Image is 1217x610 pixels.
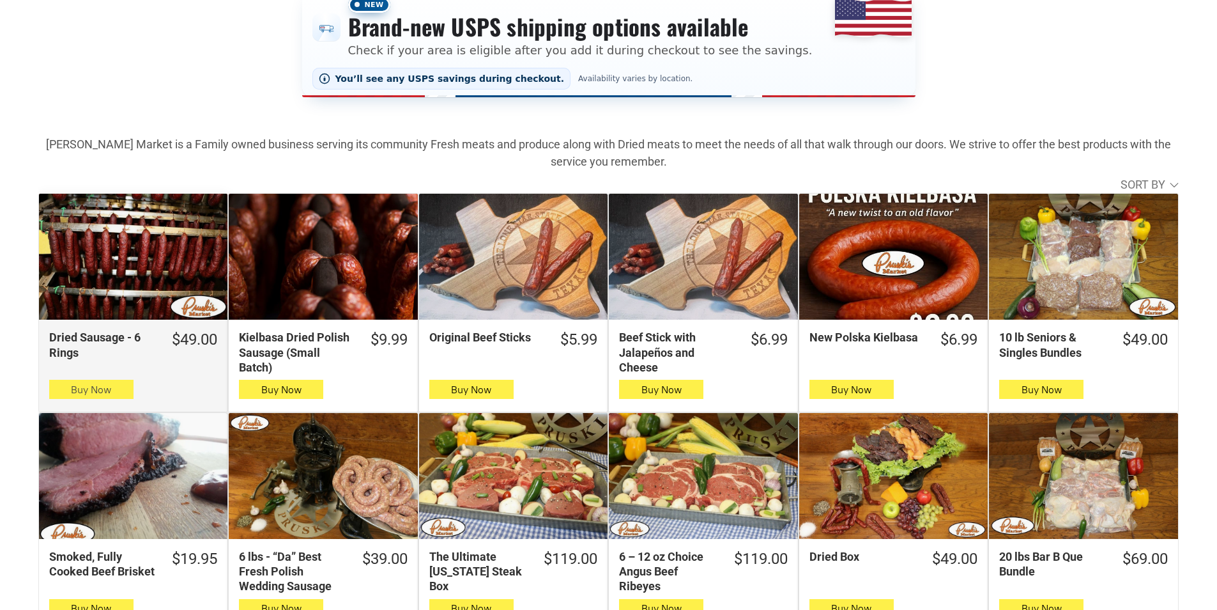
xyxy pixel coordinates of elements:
div: Beef Stick with Jalapeños and Cheese [619,330,733,375]
a: $5.99Original Beef Sticks [419,330,608,350]
button: Buy Now [619,380,703,399]
a: $119.00The Ultimate [US_STATE] Steak Box [419,549,608,594]
span: Buy Now [1022,384,1062,396]
a: 6 – 12 oz Choice Angus Beef Ribeyes [609,413,797,539]
a: New Polska Kielbasa [799,194,988,320]
a: 6 lbs - “Da” Best Fresh Polish Wedding Sausage [229,413,417,539]
div: 6 lbs - “Da” Best Fresh Polish Wedding Sausage [239,549,345,594]
div: Dried Box [809,549,915,564]
a: Kielbasa Dried Polish Sausage (Small Batch) [229,194,417,320]
p: Check if your area is eligible after you add it during checkout to see the savings. [348,42,813,59]
a: $69.0020 lbs Bar B Que Bundle [989,549,1177,579]
button: Buy Now [999,380,1083,399]
a: $49.00Dried Sausage - 6 Rings [39,330,227,360]
button: Buy Now [239,380,323,399]
a: $49.00Dried Box [799,549,988,569]
a: The Ultimate Texas Steak Box [419,413,608,539]
span: Buy Now [641,384,682,396]
div: $19.95 [172,549,217,569]
div: $9.99 [371,330,408,350]
a: $19.95Smoked, Fully Cooked Beef Brisket [39,549,227,579]
a: $119.006 – 12 oz Choice Angus Beef Ribeyes [609,549,797,594]
div: $39.00 [362,549,408,569]
div: 20 lbs Bar B Que Bundle [999,549,1105,579]
span: Buy Now [831,384,871,396]
div: 6 – 12 oz Choice Angus Beef Ribeyes [619,549,717,594]
strong: [PERSON_NAME] Market is a Family owned business serving its community Fresh meats and produce alo... [46,137,1171,168]
a: $6.99New Polska Kielbasa [799,330,988,350]
div: $6.99 [940,330,977,350]
a: $6.99Beef Stick with Jalapeños and Cheese [609,330,797,375]
div: $119.00 [734,549,788,569]
div: $6.99 [751,330,788,350]
span: You’ll see any USPS savings during checkout. [335,74,565,84]
a: Dried Box [799,413,988,539]
div: $119.00 [544,549,597,569]
a: Beef Stick with Jalapeños and Cheese [609,194,797,320]
div: Kielbasa Dried Polish Sausage (Small Batch) [239,330,353,375]
a: 10 lb Seniors &amp; Singles Bundles [989,194,1177,320]
span: Buy Now [451,384,491,396]
div: $49.00 [932,549,977,569]
div: Smoked, Fully Cooked Beef Brisket [49,549,155,579]
a: 20 lbs Bar B Que Bundle [989,413,1177,539]
div: $69.00 [1122,549,1168,569]
span: Buy Now [71,384,111,396]
button: Buy Now [429,380,514,399]
div: Original Beef Sticks [429,330,544,345]
button: Buy Now [809,380,894,399]
a: $9.99Kielbasa Dried Polish Sausage (Small Batch) [229,330,417,375]
div: Dried Sausage - 6 Rings [49,330,155,360]
div: $49.00 [172,330,217,350]
div: $49.00 [1122,330,1168,350]
button: Buy Now [49,380,134,399]
span: Buy Now [261,384,302,396]
a: $39.006 lbs - “Da” Best Fresh Polish Wedding Sausage [229,549,417,594]
div: New Polska Kielbasa [809,330,924,345]
div: 10 lb Seniors & Singles Bundles [999,330,1105,360]
h3: Brand-new USPS shipping options available [348,13,813,41]
div: $5.99 [560,330,597,350]
div: The Ultimate [US_STATE] Steak Box [429,549,527,594]
a: Original Beef Sticks [419,194,608,320]
a: $49.0010 lb Seniors & Singles Bundles [989,330,1177,360]
a: Smoked, Fully Cooked Beef Brisket [39,413,227,539]
a: Dried Sausage - 6 Rings [39,194,227,320]
span: Availability varies by location. [576,74,695,83]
